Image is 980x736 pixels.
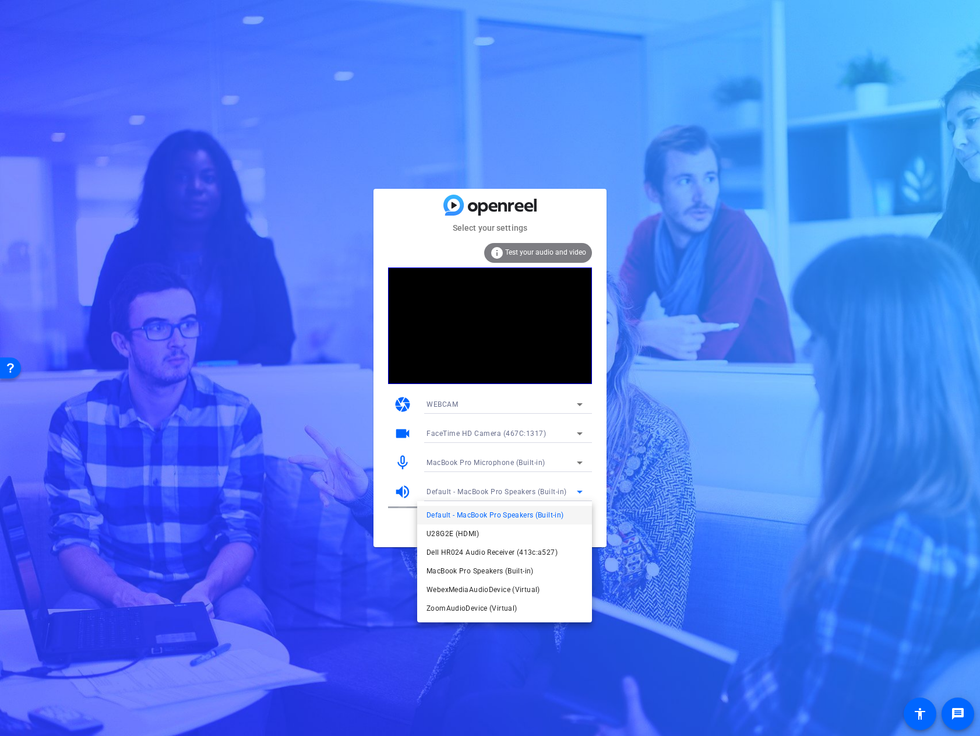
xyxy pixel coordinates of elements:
span: WebexMediaAudioDevice (Virtual) [426,583,540,597]
span: MacBook Pro Speakers (Built-in) [426,564,534,578]
span: U28G2E (HDMI) [426,527,479,541]
span: ZoomAudioDevice (Virtual) [426,601,517,615]
span: Dell HR024 Audio Receiver (413c:a527) [426,545,558,559]
span: Default - MacBook Pro Speakers (Built-in) [426,508,563,522]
